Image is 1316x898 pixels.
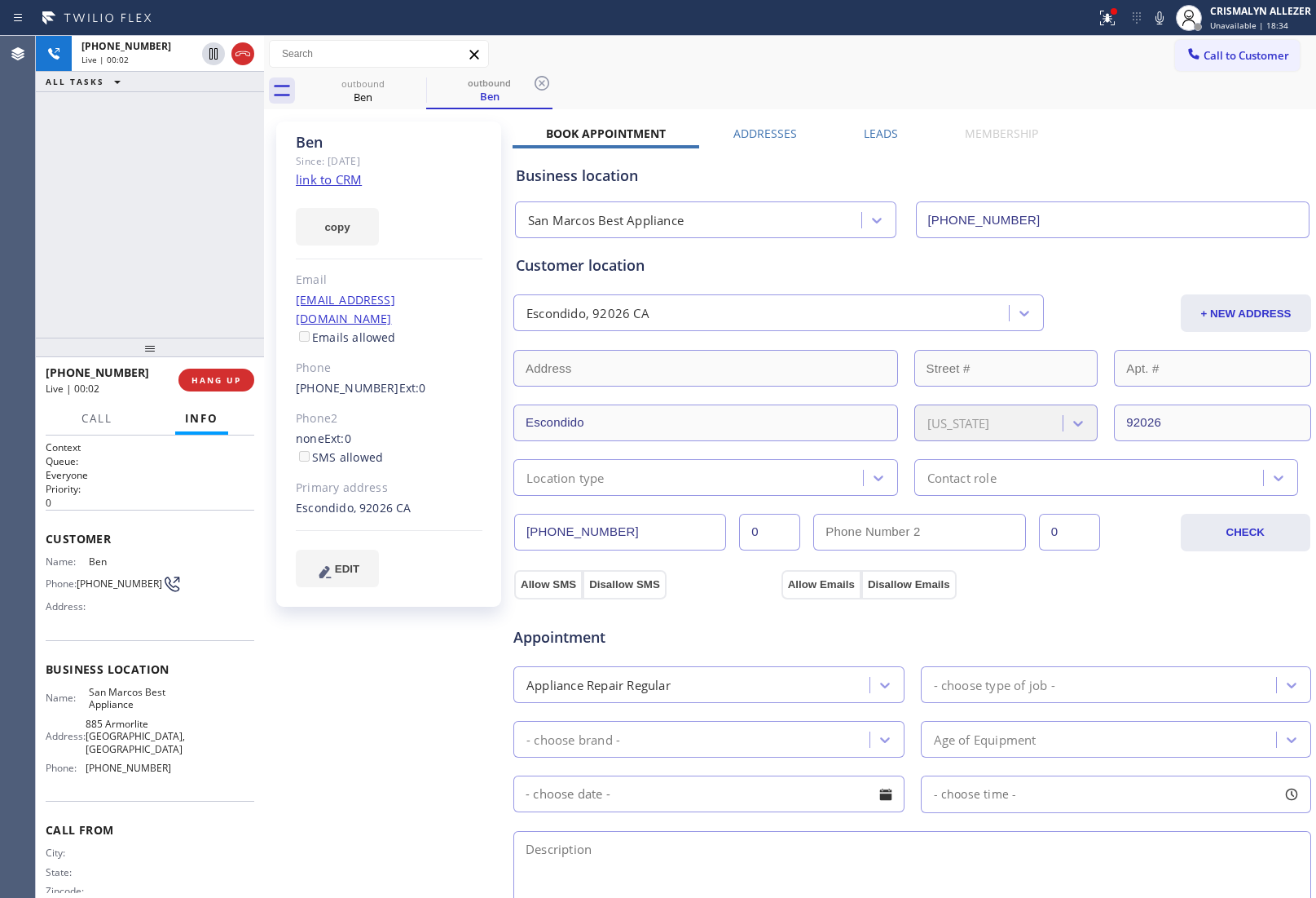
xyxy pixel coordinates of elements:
[175,403,228,435] button: Info
[1114,350,1311,387] input: Apt. #
[296,330,396,345] label: Emails allowed
[296,359,482,378] div: Phone
[301,77,425,90] div: outbound
[296,499,482,518] div: Escondido, 92026 CA
[191,374,241,386] span: HANG UP
[1175,40,1300,71] button: Call to Customer
[296,292,395,326] a: [EMAIL_ADDRESS][DOMAIN_NAME]
[46,847,89,859] span: City:
[528,211,684,230] div: San Marcos Best Appliance
[296,430,482,467] div: none
[526,675,671,694] div: Appliance Repair Regular
[296,171,362,188] a: link to CRM
[516,254,1309,276] div: Customer location
[428,89,551,104] div: Ben
[927,468,997,487] div: Contact role
[86,718,185,755] span: 885 Armorlite [GEOGRAPHIC_DATA], [GEOGRAPHIC_DATA]
[583,570,667,599] button: Disallow SMS
[399,380,426,396] span: Ext: 0
[526,304,649,323] div: Escondido, 92026 CA
[296,380,399,396] a: [PHONE_NUMBER]
[299,331,310,342] input: Emails allowed
[1181,294,1311,332] button: + NEW ADDRESS
[513,776,904,812] input: - choose date -
[296,271,482,290] div: Email
[81,54,129,65] span: Live | 00:02
[428,73,551,108] div: Ben
[296,208,379,246] button: copy
[299,451,310,462] input: SMS allowed
[89,555,170,568] span: Ben
[46,661,254,677] span: Business location
[296,479,482,498] div: Primary address
[916,201,1310,238] input: Phone Number
[46,468,254,482] p: Everyone
[335,563,359,575] span: EDIT
[516,165,1309,187] div: Business location
[1181,514,1311,551] button: CHECK
[46,454,254,468] h2: Queue:
[296,133,482,152] div: Ben
[1210,20,1288,31] span: Unavailable | 18:34
[1210,4,1311,18] div: CRISMALYN ALLEZER
[178,369,254,391] button: HANG UP
[81,39,171,53] span: [PHONE_NUMBER]
[513,405,898,441] input: City
[46,577,77,590] span: Phone:
[965,126,1038,141] label: Membership
[46,496,254,510] p: 0
[81,411,112,426] span: Call
[301,90,425,104] div: Ben
[781,570,861,599] button: Allow Emails
[513,350,898,387] input: Address
[46,822,254,838] span: Call From
[733,126,797,141] label: Addresses
[296,152,482,170] div: Since: [DATE]
[46,365,149,380] span: [PHONE_NUMBER]
[296,550,379,587] button: EDIT
[546,126,666,141] label: Book Appointment
[513,626,777,648] span: Appointment
[526,730,620,749] div: - choose brand -
[46,600,89,613] span: Address:
[914,350,1098,387] input: Street #
[864,126,898,141] label: Leads
[514,570,583,599] button: Allow SMS
[46,382,99,396] span: Live | 00:02
[296,449,383,465] label: SMS allowed
[202,42,225,65] button: Hold Customer
[185,411,218,426] span: Info
[301,73,425,109] div: Ben
[861,570,957,599] button: Disallow Emails
[77,577,162,590] span: [PHONE_NUMBER]
[296,409,482,428] div: Phone2
[1204,48,1289,63] span: Call to Customer
[46,531,254,546] span: Customer
[46,730,86,742] span: Address:
[46,482,254,496] h2: Priority:
[514,514,726,551] input: Phone Number
[270,41,488,67] input: Search
[324,431,351,446] span: Ext: 0
[739,514,800,551] input: Ext.
[934,786,1017,802] span: - choose time -
[1114,405,1311,441] input: ZIP
[231,42,254,65] button: Hang up
[46,555,89,568] span: Name:
[428,77,551,89] div: outbound
[46,440,254,454] h1: Context
[46,762,86,774] span: Phone:
[46,692,89,704] span: Name:
[46,866,89,878] span: State:
[813,514,1025,551] input: Phone Number 2
[89,686,170,711] span: San Marcos Best Appliance
[46,76,104,87] span: ALL TASKS
[526,468,605,487] div: Location type
[36,72,137,91] button: ALL TASKS
[934,730,1037,749] div: Age of Equipment
[1148,7,1171,29] button: Mute
[1039,514,1100,551] input: Ext. 2
[86,762,171,774] span: [PHONE_NUMBER]
[46,885,89,897] span: Zipcode:
[72,403,122,435] button: Call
